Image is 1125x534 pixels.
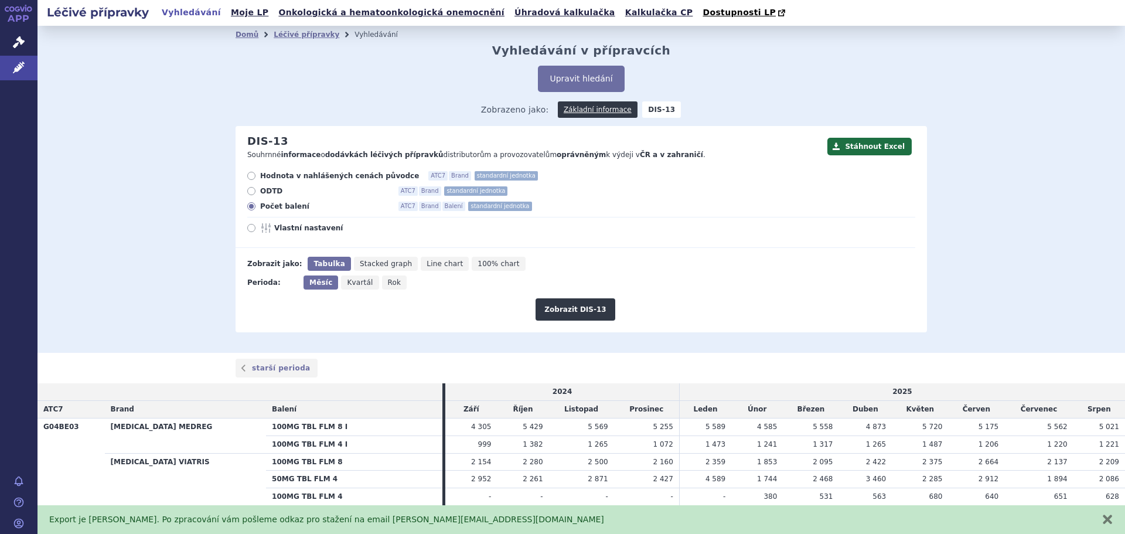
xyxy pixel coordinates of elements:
span: Rok [388,278,401,287]
span: 640 [985,492,998,501]
span: Line chart [427,260,463,268]
span: Brand [449,171,471,181]
th: 100MG TBL FLM 8 [266,453,442,471]
span: 2 160 [653,458,673,466]
div: Export je [PERSON_NAME]. Po zpracování vám pošleme odkaz pro stažení na email [PERSON_NAME][EMAIL... [49,513,1090,526]
span: 4 585 [757,423,777,431]
span: standardní jednotka [475,171,538,181]
span: 2 871 [588,475,608,483]
td: Září [445,401,497,419]
span: 651 [1054,492,1068,501]
td: Říjen [497,401,548,419]
span: ODTD [260,186,389,196]
th: 100MG TBL FLM 4 I [266,436,442,453]
span: 2 285 [922,475,942,483]
span: 5 255 [653,423,673,431]
span: 5 175 [979,423,998,431]
span: 1 221 [1099,440,1119,448]
span: 5 720 [922,423,942,431]
span: 2 912 [979,475,998,483]
span: Brand [111,405,134,413]
span: 2 952 [471,475,491,483]
td: Duben [838,401,892,419]
span: 1 072 [653,440,673,448]
span: 2 095 [813,458,833,466]
a: Moje LP [227,5,272,21]
a: Základní informace [558,101,637,118]
span: standardní jednotka [444,186,507,196]
span: Vlastní nastavení [274,223,403,233]
td: Prosinec [614,401,680,419]
span: 2 664 [979,458,998,466]
span: 2 280 [523,458,543,466]
strong: dodávkách léčivých přípravků [325,151,444,159]
span: 380 [763,492,777,501]
span: 999 [478,440,492,448]
span: Hodnota v nahlášených cenách původce [260,171,419,181]
span: Kvartál [347,278,373,287]
span: Balení [272,405,296,413]
span: 2 137 [1047,458,1067,466]
span: 1 265 [588,440,608,448]
th: [MEDICAL_DATA] MEDREG [105,418,266,453]
span: 2 359 [705,458,725,466]
strong: oprávněným [557,151,606,159]
button: Stáhnout Excel [827,138,912,155]
th: 50MG TBL FLM 4 [266,471,442,488]
span: 1 473 [705,440,725,448]
td: Leden [679,401,731,419]
a: Kalkulačka CP [622,5,697,21]
td: Srpen [1073,401,1125,419]
td: 2024 [445,383,679,400]
span: 2 375 [922,458,942,466]
span: 100% chart [478,260,519,268]
span: 5 589 [705,423,725,431]
span: - [723,492,725,501]
a: Vyhledávání [158,5,224,21]
a: Úhradová kalkulačka [511,5,619,21]
span: 2 422 [866,458,886,466]
th: [MEDICAL_DATA] VIATRIS [105,453,266,523]
span: - [605,492,608,501]
span: 5 569 [588,423,608,431]
span: Brand [419,202,441,211]
span: 2 427 [653,475,673,483]
div: Zobrazit jako: [247,257,302,271]
strong: informace [281,151,321,159]
span: 563 [872,492,886,501]
span: 4 873 [866,423,886,431]
a: starší perioda [236,359,318,377]
span: 2 154 [471,458,491,466]
h2: DIS-13 [247,135,288,148]
p: Souhrnné o distributorům a provozovatelům k výdeji v . [247,150,821,160]
span: Tabulka [313,260,345,268]
span: 5 021 [1099,423,1119,431]
span: - [671,492,673,501]
td: Červen [948,401,1004,419]
span: standardní jednotka [468,202,531,211]
span: 5 429 [523,423,543,431]
span: Počet balení [260,202,389,211]
button: Upravit hledání [538,66,624,92]
a: Onkologická a hematoonkologická onemocnění [275,5,508,21]
a: Léčivé přípravky [274,30,339,39]
span: 1 487 [922,440,942,448]
strong: DIS-13 [642,101,681,118]
span: 5 558 [813,423,833,431]
li: Vyhledávání [354,26,413,43]
span: 1 206 [979,440,998,448]
span: Měsíc [309,278,332,287]
td: Březen [783,401,838,419]
span: Zobrazeno jako: [481,101,549,118]
span: Balení [442,202,465,211]
span: 628 [1106,492,1119,501]
span: 1 382 [523,440,543,448]
span: 2 500 [588,458,608,466]
span: 2 468 [813,475,833,483]
strong: ČR a v zahraničí [640,151,703,159]
span: 1 265 [866,440,886,448]
span: ATC7 [428,171,448,181]
span: Brand [419,186,441,196]
td: Květen [892,401,948,419]
span: 1 853 [757,458,777,466]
